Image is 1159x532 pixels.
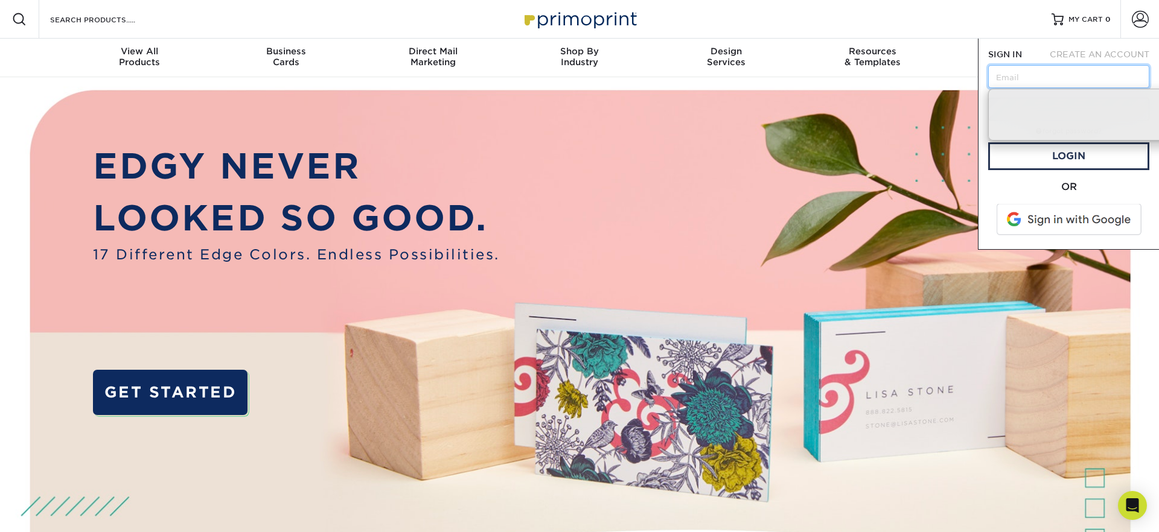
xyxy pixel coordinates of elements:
a: Resources& Templates [799,39,946,77]
a: Shop ByIndustry [506,39,653,77]
a: DesignServices [653,39,799,77]
span: View All [66,46,213,57]
span: 17 Different Edge Colors. Endless Possibilities. [93,244,500,265]
span: 0 [1105,15,1111,24]
span: Direct Mail [360,46,506,57]
a: BusinessCards [213,39,360,77]
div: & Support [946,46,1093,68]
iframe: Google Customer Reviews [3,495,103,528]
span: Shop By [506,46,653,57]
span: MY CART [1068,14,1103,25]
a: Login [988,142,1149,170]
p: LOOKED SO GOOD. [93,192,500,244]
div: Services [653,46,799,68]
span: CREATE AN ACCOUNT [1050,49,1149,59]
a: Contact& Support [946,39,1093,77]
span: Contact [946,46,1093,57]
p: EDGY NEVER [93,141,500,192]
input: Email [988,65,1149,88]
span: Resources [799,46,946,57]
a: View AllProducts [66,39,213,77]
div: Cards [213,46,360,68]
div: Industry [506,46,653,68]
a: GET STARTED [93,370,248,416]
span: Design [653,46,799,57]
div: Products [66,46,213,68]
div: Marketing [360,46,506,68]
img: Primoprint [519,6,640,32]
div: & Templates [799,46,946,68]
a: Direct MailMarketing [360,39,506,77]
div: OR [988,180,1149,194]
div: Open Intercom Messenger [1118,491,1147,520]
span: SIGN IN [988,49,1022,59]
span: Business [213,46,360,57]
input: SEARCH PRODUCTS..... [49,12,167,27]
